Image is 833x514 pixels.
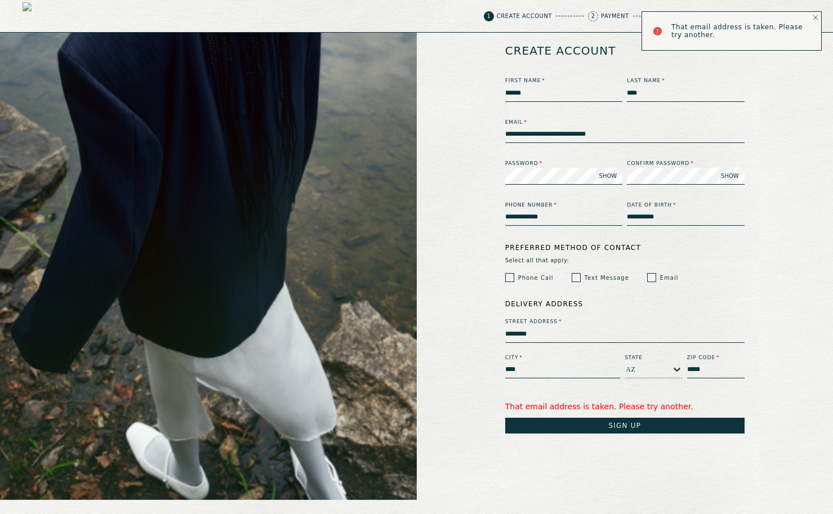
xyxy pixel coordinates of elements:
[505,202,623,209] label: Phone Number
[505,77,623,85] label: First Name
[627,77,745,85] label: Last Name
[505,257,745,264] span: Select all that apply:
[497,14,552,19] p: Create Account
[625,354,682,362] label: State
[660,274,679,282] label: Email
[627,160,745,168] label: Confirm password
[601,14,629,19] p: Payment
[627,202,745,209] label: Date of Birth
[585,274,629,282] label: Text Message
[23,2,50,29] img: logo
[505,354,621,362] label: City
[687,354,745,362] label: Zip Code
[626,365,635,373] div: AZ
[484,11,494,21] span: 1
[588,11,598,21] span: 2
[505,243,745,253] label: Preferred method of contact
[518,274,554,282] label: Phone Call
[505,418,745,433] button: Sign Up
[599,172,617,180] span: SHOW
[505,160,623,168] label: Password
[721,172,739,180] span: SHOW
[505,318,745,326] label: Street Address
[505,401,745,412] span: That email address is taken. Please try another.
[505,299,745,309] label: Delivery Address
[671,23,810,39] p: That email address is taken. Please try another.
[505,35,616,66] h1: create account
[505,119,745,127] label: Email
